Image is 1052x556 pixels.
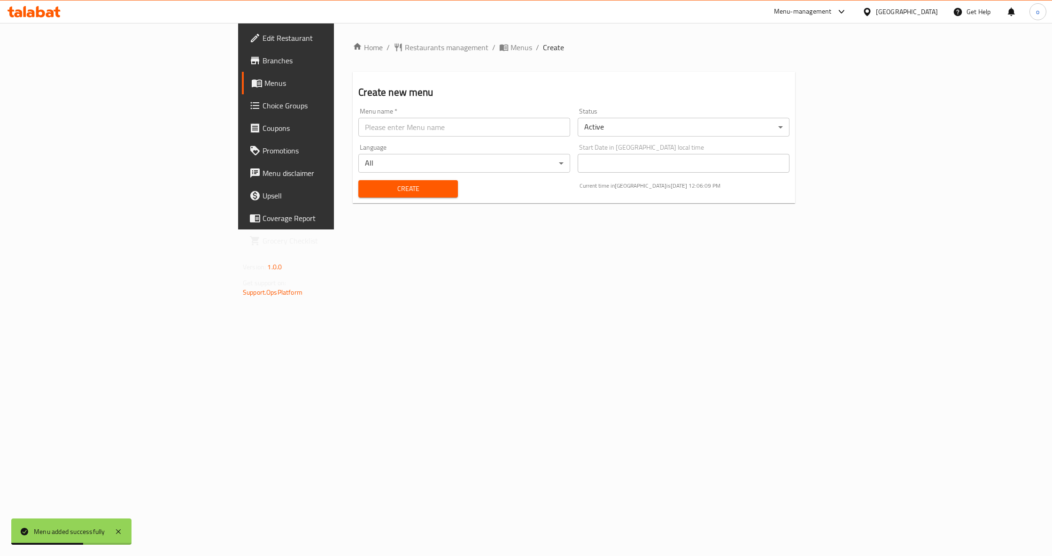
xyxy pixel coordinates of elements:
[876,7,938,17] div: [GEOGRAPHIC_DATA]
[543,42,564,53] span: Create
[242,139,414,162] a: Promotions
[242,94,414,117] a: Choice Groups
[243,286,302,298] a: Support.OpsPlatform
[263,55,406,66] span: Branches
[394,42,488,53] a: Restaurants management
[263,213,406,224] span: Coverage Report
[263,145,406,156] span: Promotions
[358,118,570,137] input: Please enter Menu name
[267,261,282,273] span: 1.0.0
[366,183,450,195] span: Create
[242,229,414,252] a: Grocery Checklist
[242,207,414,229] a: Coverage Report
[578,118,789,137] div: Active
[499,42,532,53] a: Menus
[580,182,789,190] p: Current time in [GEOGRAPHIC_DATA] is [DATE] 12:06:09 PM
[263,190,406,201] span: Upsell
[263,235,406,246] span: Grocery Checklist
[511,42,532,53] span: Menus
[1036,7,1039,17] span: o
[358,85,789,99] h2: Create new menu
[405,42,488,53] span: Restaurants management
[263,32,406,44] span: Edit Restaurant
[242,117,414,139] a: Coupons
[242,27,414,49] a: Edit Restaurant
[774,6,832,17] div: Menu-management
[34,526,105,537] div: Menu added successfully
[242,49,414,72] a: Branches
[263,168,406,179] span: Menu disclaimer
[263,100,406,111] span: Choice Groups
[242,162,414,184] a: Menu disclaimer
[492,42,495,53] li: /
[264,77,406,89] span: Menus
[353,42,795,53] nav: breadcrumb
[242,184,414,207] a: Upsell
[242,72,414,94] a: Menus
[263,122,406,134] span: Coupons
[358,180,457,198] button: Create
[243,261,266,273] span: Version:
[358,154,570,173] div: All
[536,42,539,53] li: /
[243,277,286,289] span: Get support on:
